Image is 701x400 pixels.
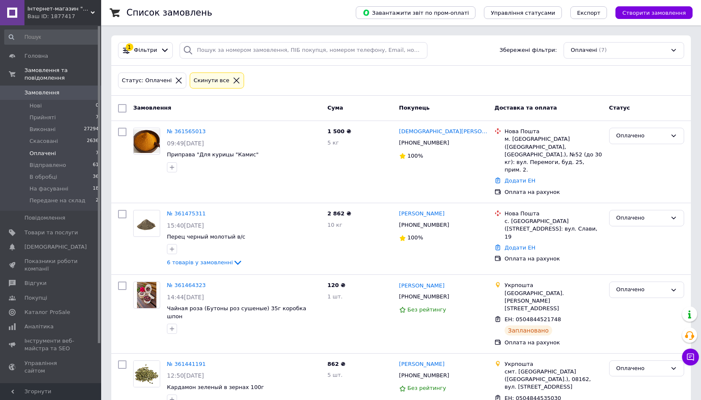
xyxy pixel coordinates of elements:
[133,105,171,111] span: Замовлення
[616,214,667,223] div: Оплачено
[616,364,667,373] div: Оплачено
[24,214,65,222] span: Повідомлення
[167,372,204,379] span: 12:50[DATE]
[408,153,423,159] span: 100%
[328,361,346,367] span: 862 ₴
[505,316,561,322] span: ЕН: 0504844521748
[120,76,173,85] div: Статус: Оплачені
[30,150,56,157] span: Оплачені
[399,105,430,111] span: Покупець
[133,282,160,309] a: Фото товару
[505,290,602,313] div: [GEOGRAPHIC_DATA]. [PERSON_NAME][STREET_ADDRESS]
[328,140,339,146] span: 5 кг
[24,89,59,97] span: Замовлення
[399,372,449,379] span: [PHONE_NUMBER]
[505,217,602,241] div: с. [GEOGRAPHIC_DATA] ([STREET_ADDRESS]: вул. Слави, 19
[399,210,445,218] a: [PERSON_NAME]
[134,129,160,153] img: Фото товару
[24,243,87,251] span: [DEMOGRAPHIC_DATA]
[30,137,58,145] span: Скасовані
[96,114,99,121] span: 7
[616,285,667,294] div: Оплачено
[328,222,342,228] span: 10 кг
[167,282,206,288] a: № 361464323
[24,52,48,60] span: Головна
[505,368,602,391] div: смт. [GEOGRAPHIC_DATA] ([GEOGRAPHIC_DATA].), 08162, вул. [STREET_ADDRESS]
[167,151,258,158] span: Приправа "Для курицы "Камис"
[167,128,206,134] a: № 361565013
[494,105,557,111] span: Доставка та оплата
[24,229,78,236] span: Товари та послуги
[399,140,449,146] span: [PHONE_NUMBER]
[30,173,57,181] span: В обробці
[505,360,602,368] div: Укрпошта
[570,6,607,19] button: Експорт
[93,185,99,193] span: 18
[167,259,243,266] a: 6 товарів у замовленні
[356,6,475,19] button: Завантажити звіт по пром-оплаті
[615,6,693,19] button: Створити замовлення
[682,349,699,365] button: Чат з покупцем
[24,67,101,82] span: Замовлення та повідомлення
[167,384,264,390] a: Кардамон зеленый в зернах 100г
[363,9,469,16] span: Завантажити звіт по пром-оплаті
[96,150,99,157] span: 7
[577,10,601,16] span: Експорт
[399,128,488,136] a: [DEMOGRAPHIC_DATA][PERSON_NAME]
[134,361,160,387] img: Фото товару
[167,140,204,147] span: 09:49[DATE]
[408,385,446,391] span: Без рейтингу
[167,210,206,217] a: № 361475311
[328,372,343,378] span: 5 шт.
[167,234,245,240] a: Перец черный молотый в/с
[30,197,85,204] span: Передане на склад
[30,161,66,169] span: Відправлено
[399,222,449,228] span: [PHONE_NUMBER]
[399,293,449,300] span: [PHONE_NUMBER]
[93,173,99,181] span: 36
[24,337,78,352] span: Інструменти веб-майстра та SEO
[408,234,423,241] span: 100%
[505,128,602,135] div: Нова Пошта
[505,255,602,263] div: Оплата на рахунок
[133,128,160,155] a: Фото товару
[84,126,99,133] span: 27294
[134,212,160,235] img: Фото товару
[133,210,160,237] a: Фото товару
[24,279,46,287] span: Відгуки
[30,102,42,110] span: Нові
[24,360,78,375] span: Управління сайтом
[399,360,445,368] a: [PERSON_NAME]
[180,42,427,59] input: Пошук за номером замовлення, ПІБ покупця, номером телефону, Email, номером накладної
[30,185,68,193] span: На фасуванні
[30,114,56,121] span: Прийняті
[599,47,607,53] span: (7)
[505,282,602,289] div: Укрпошта
[96,102,99,110] span: 0
[4,30,99,45] input: Пошук
[27,13,101,20] div: Ваш ID: 1877417
[399,282,445,290] a: [PERSON_NAME]
[126,43,133,51] div: 1
[328,293,343,300] span: 1 шт.
[133,360,160,387] a: Фото товару
[505,210,602,217] div: Нова Пошта
[167,305,306,319] a: Чайная роза (Бутоны роз сушеные) 35г коробка шпон
[328,282,346,288] span: 120 ₴
[24,258,78,273] span: Показники роботи компанії
[27,5,91,13] span: Інтернет-магазин "Пряний світ"
[408,306,446,313] span: Без рейтингу
[126,8,212,18] h1: Список замовлень
[328,105,343,111] span: Cума
[491,10,555,16] span: Управління статусами
[607,9,693,16] a: Створити замовлення
[616,132,667,140] div: Оплачено
[328,210,351,217] span: 2 862 ₴
[505,177,535,184] a: Додати ЕН
[167,259,233,266] span: 6 товарів у замовленні
[96,197,99,204] span: 2
[24,323,54,330] span: Аналітика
